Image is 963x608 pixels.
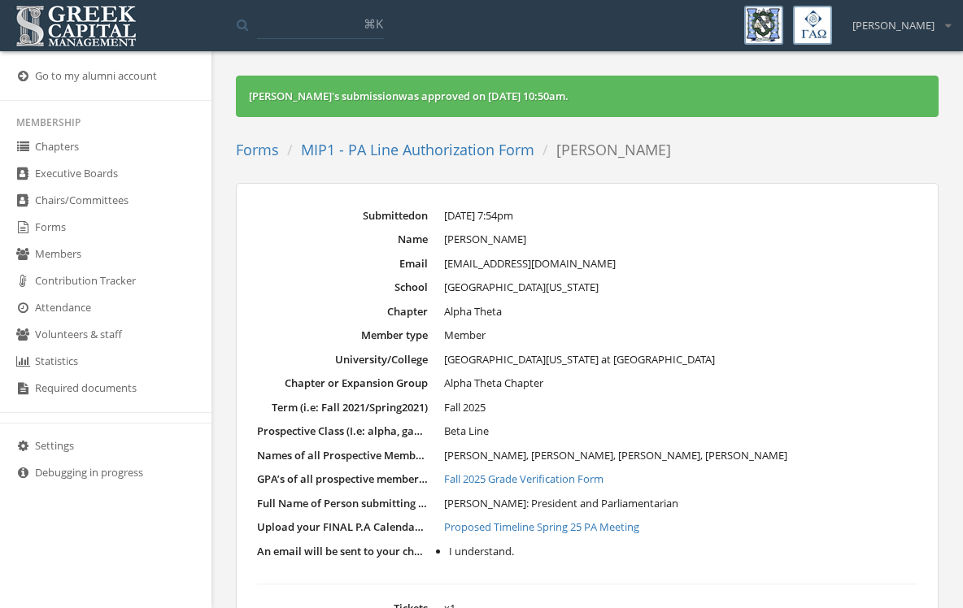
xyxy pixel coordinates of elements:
[257,304,428,319] dt: Chapter
[257,471,428,487] dt: GPA’s of all prospective members (attach Member Grade Verification form) in PDF format
[449,544,917,560] li: I understand.
[257,448,428,463] dt: Names of all Prospective Members
[257,423,428,439] dt: Prospective Class (I.e: alpha, gamma, xi Line)
[257,544,428,559] dt: An email will be sent to your chapter's email with additional information on your request for a P...
[444,519,917,536] a: Proposed Timeline Spring 25 PA Meeting
[444,376,543,390] span: Alpha Theta Chapter
[444,328,917,344] dd: Member
[301,140,534,159] a: MIP1 - PA Line Authorization Form
[249,89,926,104] div: [PERSON_NAME] 's submission was approved on .
[257,352,428,367] dt: University/College
[257,232,428,247] dt: Name
[444,208,513,223] span: [DATE] 7:54pm
[444,448,787,463] span: [PERSON_NAME], [PERSON_NAME], [PERSON_NAME], [PERSON_NAME]
[444,352,715,367] span: [GEOGRAPHIC_DATA][US_STATE] at [GEOGRAPHIC_DATA]
[364,15,383,32] span: ⌘K
[257,280,428,295] dt: School
[257,496,428,511] dt: Full Name of Person submitting this Form and your Role in the Chapter: (i.e. President, P.A Educa...
[257,208,428,224] dt: Submitted on
[852,18,935,33] span: [PERSON_NAME]
[236,140,279,159] a: Forms
[257,256,428,271] dt: Email
[534,140,671,161] li: [PERSON_NAME]
[444,400,486,415] span: Fall 2025
[444,471,917,488] a: Fall 2025 Grade Verification Form
[488,89,565,103] span: [DATE] 10:50am
[444,232,917,248] dd: [PERSON_NAME]
[444,280,917,296] dd: [GEOGRAPHIC_DATA][US_STATE]
[444,304,917,320] dd: Alpha Theta
[257,519,428,535] dt: Upload your FINAL P.A Calendar and include dates for initiation, meeting dates and times, mid-rev...
[257,376,428,391] dt: Chapter or Expansion Group
[257,400,428,415] dt: Term (i.e: Fall 2021/Spring2021)
[842,6,951,33] div: [PERSON_NAME]
[444,423,489,438] span: Beta Line
[257,328,428,343] dt: Member type
[444,496,678,510] span: [PERSON_NAME]: President and Parliamentarian
[444,256,917,272] dd: [EMAIL_ADDRESS][DOMAIN_NAME]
